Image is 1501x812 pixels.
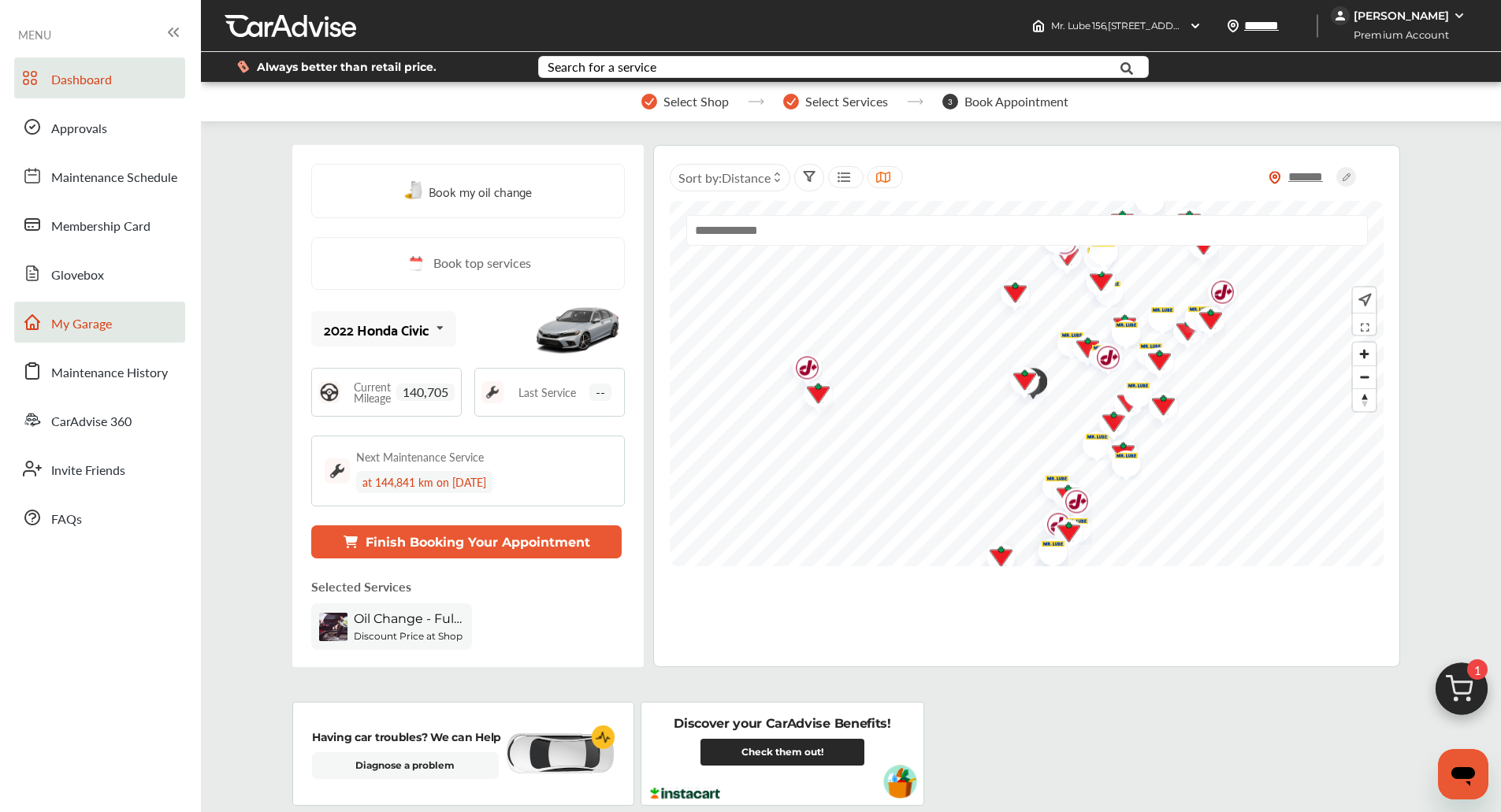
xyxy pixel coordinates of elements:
img: location_vector.a44bc228.svg [1227,20,1239,32]
div: Map marker [1102,380,1142,428]
img: logo-jiffylube.png [1196,270,1238,320]
span: Distance [722,169,771,187]
a: Diagnose a problem [312,752,499,779]
div: Map marker [1042,510,1082,558]
img: stepper-arrow.e24c07c6.svg [907,98,923,105]
button: Reset bearing to north [1353,388,1376,411]
span: -- [589,384,611,401]
img: logo-canadian-tire.png [998,358,1040,406]
span: 3 [942,94,958,109]
img: logo-canadian-tire.png [1177,223,1219,270]
img: maintenance_logo [481,381,503,403]
img: logo-canadian-tire.png [989,271,1031,318]
button: Finish Booking Your Appointment [311,525,622,558]
img: instacart-logo.217963cc.svg [650,788,720,799]
p: Selected Services [311,577,411,595]
div: Map marker [989,271,1028,318]
img: oil-change.e5047c97.svg [404,181,425,201]
span: Last Service [518,387,576,398]
div: Map marker [1161,309,1201,356]
div: Map marker [1177,223,1217,270]
img: instacart-vehicle.0979a191.svg [883,765,917,799]
div: Map marker [1027,530,1066,568]
img: logo-mr-lube.png [1071,423,1113,461]
button: Zoom in [1353,343,1376,365]
span: Maintenance History [51,363,168,384]
a: Membership Card [14,204,185,245]
span: Premium Account [1332,27,1461,43]
div: Map marker [1184,298,1224,345]
img: maintenance_logo [325,458,350,484]
canvas: Map [670,201,1384,566]
span: Invite Friends [51,461,125,481]
img: logo-mr-lube.png [1050,507,1092,545]
span: Membership Card [51,217,150,237]
div: Search for a service [548,61,656,73]
div: Map marker [975,535,1014,582]
img: header-down-arrow.9dd2ce7d.svg [1189,20,1202,32]
span: MENU [18,28,51,41]
img: logo-jiffylube.png [1032,502,1074,552]
span: Oil Change - Full-synthetic [354,611,464,626]
span: Book top services [433,254,531,273]
img: logo-canadian-tire.png [792,372,834,419]
div: Map marker [1098,303,1138,350]
span: Approvals [51,119,107,139]
div: Map marker [1061,326,1101,373]
img: stepper-checkmark.b5569197.svg [641,94,657,109]
span: My Garage [51,314,112,335]
img: mobile_15039_st0640_046.jpg [530,294,625,365]
b: Discount Price at Shop [354,630,463,642]
span: Select Services [805,95,888,109]
div: Map marker [1007,360,1046,408]
img: logo-jiffylube.png [781,346,823,395]
img: logo-canadian-tire.png [1087,400,1129,447]
img: logo-canadian-tire.png [1098,303,1140,350]
span: Book my oil change [429,180,532,202]
a: Dashboard [14,57,185,98]
a: CarAdvise 360 [14,399,185,440]
span: FAQs [51,510,82,530]
img: logo-canadian-tire.png [1184,298,1226,345]
span: Maintenance Schedule [51,168,177,188]
span: Book Appointment [964,95,1068,109]
img: WGsFRI8htEPBVLJbROoPRyZpYNWhNONpIPPETTm6eUC0GeLEiAAAAAElFTkSuQmCC [1453,9,1466,22]
div: Map marker [1050,480,1090,529]
div: Map marker [1100,442,1139,480]
div: Map marker [1173,295,1213,333]
a: Approvals [14,106,185,147]
div: [PERSON_NAME] [1354,9,1449,23]
img: header-home-logo.8d720a4f.svg [1032,20,1045,32]
img: logo-mr-lube.png [1031,465,1072,502]
div: Map marker [1077,334,1116,372]
iframe: Button to launch messaging window [1438,749,1488,799]
img: cal_icon.0803b883.svg [405,254,425,273]
img: logo-canadian-tire.png [1102,380,1144,428]
img: logo-canadian-tire.png [1042,510,1084,558]
div: Map marker [1042,473,1081,521]
div: Map marker [1087,400,1127,447]
img: dollor_label_vector.a70140d1.svg [237,60,249,73]
img: logo-canadian-tire.png [1161,309,1203,356]
span: Sort by : [678,169,771,187]
img: oil-change-thumb.jpg [319,613,347,641]
span: Mr. Lube 156 , [STREET_ADDRESS] [PERSON_NAME] , ON L9E 0H9 [1051,20,1338,32]
img: header-divider.bc55588e.svg [1317,14,1318,38]
span: 1 [1467,659,1488,680]
span: Glovebox [51,265,104,286]
div: Map marker [1071,423,1110,461]
img: logo-mr-lube.png [1112,372,1154,410]
img: recenter.ce011a49.svg [1355,291,1372,309]
div: Map marker [1046,321,1085,359]
div: Map marker [1137,384,1176,431]
img: location_vector_orange.38f05af8.svg [1269,171,1281,184]
img: jVpblrzwTbfkPYzPPzSLxeg0AAAAASUVORK5CYII= [1331,6,1350,25]
a: My Garage [14,302,185,343]
p: Having car troubles? We can Help [312,729,501,746]
img: logo-mr-lube.png [1027,530,1068,568]
div: Map marker [998,358,1038,406]
div: Map marker [1083,270,1122,308]
div: Map marker [1082,336,1121,385]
